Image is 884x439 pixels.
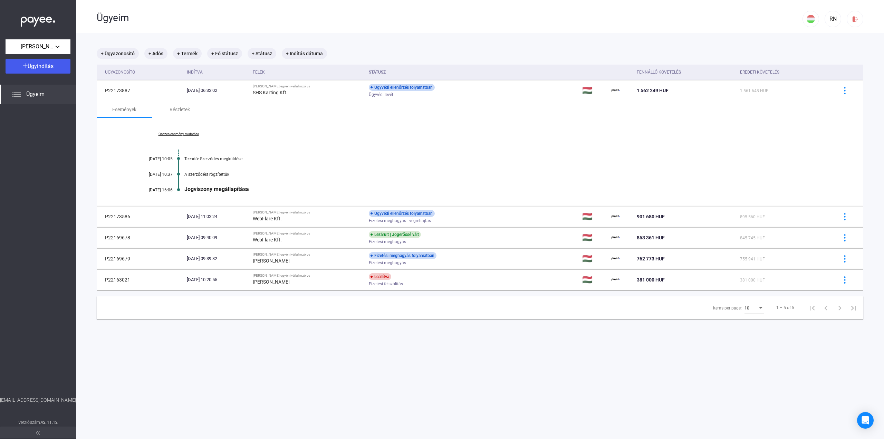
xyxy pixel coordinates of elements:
img: plus-white.svg [23,63,28,68]
button: Ügyindítás [6,59,70,74]
div: Indítva [187,68,248,76]
mat-chip: + Státusz [248,48,276,59]
td: P22173887 [97,80,184,101]
span: 10 [744,306,749,311]
span: 1 562 249 HUF [637,88,669,93]
button: RN [825,11,841,27]
td: P22173586 [97,206,184,227]
span: 755 941 HUF [740,257,765,261]
div: [PERSON_NAME] egyéni vállalkozó vs [253,274,363,278]
img: more-blue [841,255,848,263]
div: [DATE] 10:20:55 [187,276,248,283]
td: 🇭🇺 [579,206,609,227]
td: 🇭🇺 [579,227,609,248]
img: more-blue [841,87,848,94]
button: Previous page [819,301,833,315]
img: more-blue [841,276,848,284]
div: Fizetési meghagyás folyamatban [369,252,436,259]
img: white-payee-white-dot.svg [21,13,55,27]
button: more-blue [837,230,852,245]
td: 🇭🇺 [579,248,609,269]
div: [DATE] 10:05 [131,156,173,161]
img: more-blue [841,234,848,241]
span: Ügyeim [26,90,45,98]
img: payee-logo [612,233,620,242]
div: Indítva [187,68,203,76]
div: Fennálló követelés [637,68,681,76]
div: [DATE] 09:39:32 [187,255,248,262]
div: Jogviszony megállapítása [184,186,829,192]
img: more-blue [841,213,848,220]
a: Összes esemény mutatása [131,132,226,136]
div: A szerződést rögzítettük [184,172,829,177]
span: 895 560 HUF [740,214,765,219]
button: logout-red [847,11,863,27]
mat-chip: + Ügyazonosító [97,48,139,59]
strong: [PERSON_NAME] [253,258,290,264]
img: logout-red [852,16,859,23]
div: Lezárult | Jogerőssé vált [369,231,421,238]
mat-select: Items per page: [744,304,764,312]
div: Ügyazonosító [105,68,181,76]
td: P22169679 [97,248,184,269]
button: more-blue [837,251,852,266]
button: more-blue [837,209,852,224]
span: 381 000 HUF [637,277,665,283]
span: 762 773 HUF [637,256,665,261]
span: 381 000 HUF [740,278,765,283]
span: 1 561 648 HUF [740,88,768,93]
div: [DATE] 06:32:02 [187,87,248,94]
div: Felek [253,68,363,76]
td: P22169678 [97,227,184,248]
span: Fizetési meghagyás [369,238,406,246]
img: payee-logo [612,276,620,284]
div: 1 – 5 of 5 [776,304,794,312]
div: Felek [253,68,265,76]
div: Ügyvédi ellenőrzés folyamatban [369,84,435,91]
div: [DATE] 16:06 [131,188,173,192]
div: Teendő: Szerződés megküldése [184,156,829,161]
div: Eredeti követelés [740,68,829,76]
div: Részletek [170,105,190,114]
div: [PERSON_NAME] egyéni vállalkozó vs [253,252,363,257]
strong: [PERSON_NAME] [253,279,290,285]
td: P22163021 [97,269,184,290]
img: arrow-double-left-grey.svg [36,431,40,435]
button: Next page [833,301,847,315]
td: 🇭🇺 [579,269,609,290]
span: Fizetési meghagyás - végrehajtás [369,217,431,225]
div: Eredeti követelés [740,68,779,76]
span: Fizetési felszólítás [369,280,403,288]
button: more-blue [837,273,852,287]
div: Open Intercom Messenger [857,412,874,429]
td: 🇭🇺 [579,80,609,101]
div: [PERSON_NAME] egyéni vállalkozó vs [253,84,363,88]
span: Ügyindítás [28,63,54,69]
div: [DATE] 10:37 [131,172,173,177]
strong: v2.11.12 [41,420,58,425]
img: HU [807,15,815,23]
img: list.svg [12,90,21,98]
span: Fizetési meghagyás [369,259,406,267]
span: 853 361 HUF [637,235,665,240]
div: [DATE] 09:40:09 [187,234,248,241]
div: Leállítva [369,273,391,280]
span: 901 680 HUF [637,214,665,219]
div: RN [827,15,839,23]
button: First page [805,301,819,315]
div: [PERSON_NAME] egyéni vállalkozó vs [253,231,363,236]
div: Ügyeim [97,12,803,24]
strong: WebFlare Kft. [253,216,282,221]
button: more-blue [837,83,852,98]
span: 845 745 HUF [740,236,765,240]
button: [PERSON_NAME] egyéni vállalkozó [6,39,70,54]
mat-chip: + Adós [144,48,167,59]
div: [DATE] 11:02:24 [187,213,248,220]
strong: SHS Karting Kft. [253,90,288,95]
mat-chip: + Termék [173,48,202,59]
div: Items per page: [713,304,742,312]
mat-chip: + Indítás dátuma [282,48,327,59]
th: Státusz [366,65,579,80]
div: Ügyazonosító [105,68,135,76]
span: Ügyvédi levél [369,90,393,99]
